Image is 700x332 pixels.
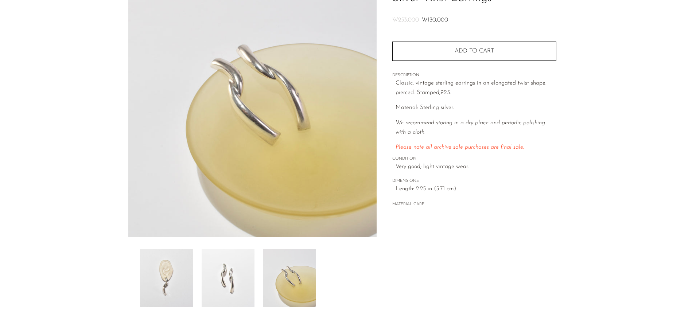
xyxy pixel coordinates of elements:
[396,103,556,113] p: Material: Sterling silver.
[396,120,545,135] i: We recommend storing in a dry place and periodic polishing with a cloth.
[392,202,424,207] button: MATERIAL CARE
[392,72,556,79] span: DESCRIPTION
[422,17,448,23] span: ₩130,000
[396,144,524,150] span: Please note all archive sale purchases are final sale.
[392,42,556,60] button: Add to cart
[140,249,193,307] img: Silver Twist Earrings
[440,90,451,95] em: 925.
[396,184,556,194] span: Length: 2.25 in (5.71 cm)
[392,178,556,184] span: DIMENSIONS
[396,79,556,97] p: Classic, vintage sterling earrings in an elongated twist shape, pierced. Stamped,
[392,156,556,162] span: CONDITION
[202,249,254,307] img: Silver Twist Earrings
[455,48,494,55] span: Add to cart
[396,162,556,172] span: Very good; light vintage wear.
[263,249,316,307] img: Silver Twist Earrings
[392,17,419,23] span: ₩253,000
